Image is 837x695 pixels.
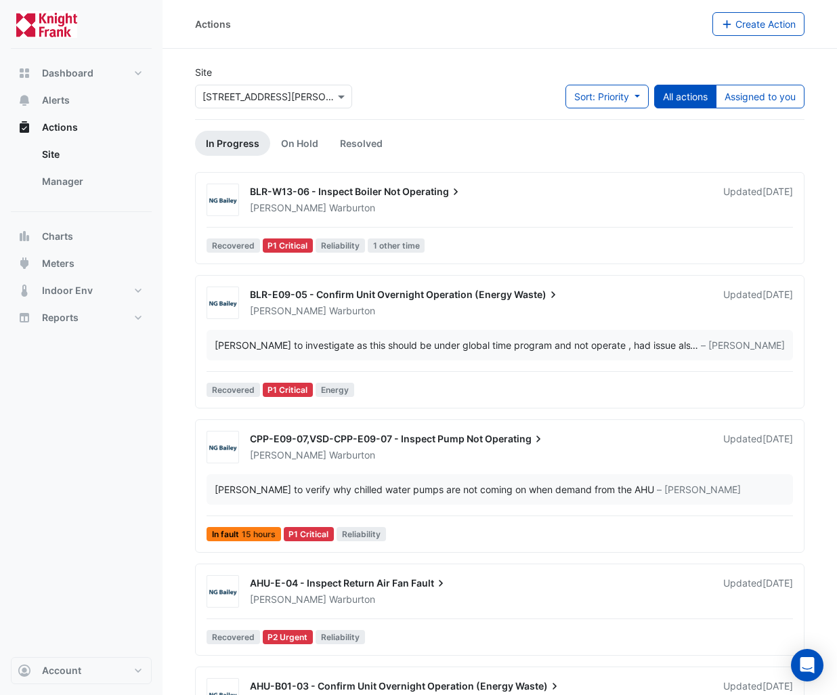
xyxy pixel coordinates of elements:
[31,141,152,168] a: Site
[242,530,276,539] span: 15 hours
[712,12,805,36] button: Create Action
[18,284,31,297] app-icon: Indoor Env
[207,238,260,253] span: Recovered
[195,17,231,31] div: Actions
[263,383,314,397] div: P1 Critical
[574,91,629,102] span: Sort: Priority
[329,304,375,318] span: Warburton
[42,230,73,243] span: Charts
[763,289,793,300] span: Fri 12-Sep-2025 08:33 BST
[11,657,152,684] button: Account
[250,202,326,213] span: [PERSON_NAME]
[42,121,78,134] span: Actions
[316,238,365,253] span: Reliability
[329,593,375,606] span: Warburton
[514,288,560,301] span: Waste)
[18,66,31,80] app-icon: Dashboard
[250,680,513,692] span: AHU-B01-03 - Confirm Unit Overnight Operation (Energy
[215,338,785,352] div: …
[207,297,238,310] img: NG Bailey
[565,85,649,108] button: Sort: Priority
[250,186,400,197] span: BLR-W13-06 - Inspect Boiler Not
[723,576,793,606] div: Updated
[329,201,375,215] span: Warburton
[207,585,238,599] img: NG Bailey
[195,131,270,156] a: In Progress
[42,311,79,324] span: Reports
[207,630,260,644] span: Recovered
[11,141,152,201] div: Actions
[716,85,804,108] button: Assigned to you
[250,433,483,444] span: CPP-E09-07,VSD-CPP-E09-07 - Inspect Pump Not
[42,284,93,297] span: Indoor Env
[207,383,260,397] span: Recovered
[337,527,386,541] span: Reliability
[250,289,512,300] span: BLR-E09-05 - Confirm Unit Overnight Operation (Energy
[250,593,326,605] span: [PERSON_NAME]
[723,185,793,215] div: Updated
[11,250,152,277] button: Meters
[16,11,77,38] img: Company Logo
[18,257,31,270] app-icon: Meters
[368,238,425,253] span: 1 other time
[654,85,716,108] button: All actions
[42,93,70,107] span: Alerts
[42,66,93,80] span: Dashboard
[263,630,314,644] div: P2 Urgent
[316,630,365,644] span: Reliability
[250,305,326,316] span: [PERSON_NAME]
[215,482,654,497] div: [PERSON_NAME] to verify why chilled water pumps are not coming on when demand from the AHU
[42,257,74,270] span: Meters
[763,680,793,692] span: Fri 12-Sep-2025 09:26 BST
[701,338,785,352] span: – [PERSON_NAME]
[18,121,31,134] app-icon: Actions
[42,664,81,677] span: Account
[31,168,152,195] a: Manager
[195,65,212,79] label: Site
[11,114,152,141] button: Actions
[329,131,393,156] a: Resolved
[411,576,448,590] span: Fault
[215,338,690,352] div: [PERSON_NAME] to investigate as this should be under global time program and not operate , had is...
[723,432,793,462] div: Updated
[207,194,238,207] img: NG Bailey
[11,304,152,331] button: Reports
[207,441,238,455] img: NG Bailey
[250,449,326,461] span: [PERSON_NAME]
[270,131,329,156] a: On Hold
[515,679,561,693] span: Waste)
[207,527,281,541] span: In fault
[791,649,823,681] div: Open Intercom Messenger
[329,448,375,462] span: Warburton
[316,383,354,397] span: Energy
[11,223,152,250] button: Charts
[18,93,31,107] app-icon: Alerts
[723,288,793,318] div: Updated
[11,60,152,87] button: Dashboard
[11,277,152,304] button: Indoor Env
[250,577,409,589] span: AHU-E-04 - Inspect Return Air Fan
[657,482,741,497] span: – [PERSON_NAME]
[763,433,793,444] span: Wed 10-Sep-2025 10:36 BST
[485,432,545,446] span: Operating
[18,230,31,243] app-icon: Charts
[263,238,314,253] div: P1 Critical
[402,185,463,198] span: Operating
[11,87,152,114] button: Alerts
[735,18,796,30] span: Create Action
[18,311,31,324] app-icon: Reports
[284,527,335,541] div: P1 Critical
[763,186,793,197] span: Fri 12-Sep-2025 09:31 BST
[763,577,793,589] span: Tue 16-Sep-2025 09:20 BST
